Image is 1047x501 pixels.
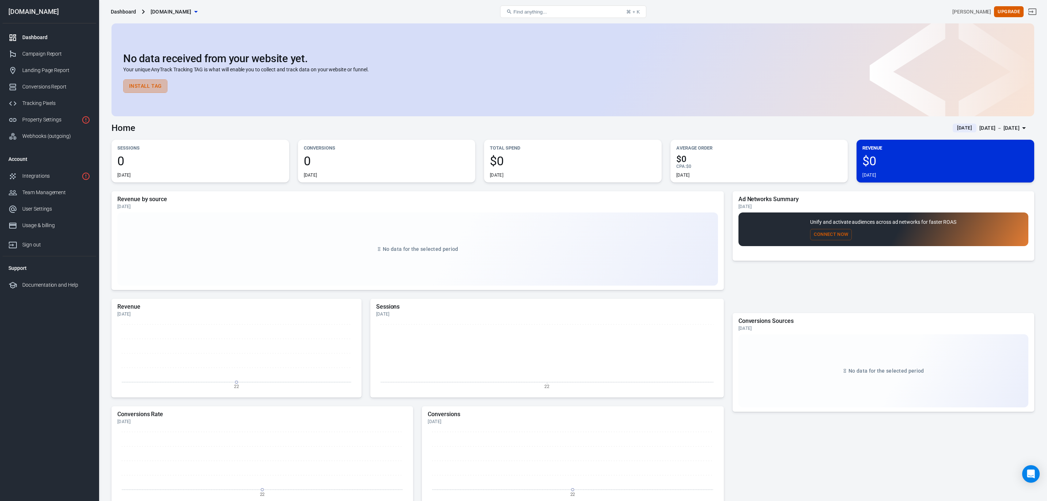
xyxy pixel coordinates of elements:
span: CPA : [676,164,686,169]
div: Dashboard [22,34,90,41]
a: Webhooks (outgoing) [3,128,96,144]
div: Campaign Report [22,50,90,58]
a: Campaign Report [3,46,96,62]
svg: 1 networks not verified yet [82,172,90,181]
div: Documentation and Help [22,281,90,289]
span: 0 [304,155,470,167]
p: Conversions [304,144,470,152]
span: [DATE] [954,124,975,132]
div: Open Intercom Messenger [1022,465,1040,483]
div: [DATE] [428,419,718,425]
h5: Revenue [117,303,356,310]
a: Team Management [3,184,96,201]
div: User Settings [22,205,90,213]
div: [DOMAIN_NAME] [3,8,96,15]
p: Revenue [862,144,1028,152]
p: Sessions [117,144,283,152]
span: No data for the selected period [848,368,924,374]
div: Landing Page Report [22,67,90,74]
div: [DATE] － [DATE] [979,124,1020,133]
h5: Revenue by source [117,196,718,203]
tspan: 22 [544,384,549,389]
tspan: 22 [570,492,575,497]
div: [DATE] [738,325,1028,331]
a: Landing Page Report [3,62,96,79]
h5: Conversions [428,411,718,418]
div: [DATE] [738,204,1028,210]
h5: Conversions Sources [738,317,1028,325]
button: [DOMAIN_NAME] [148,5,200,19]
tspan: 22 [234,384,239,389]
div: [DATE] [117,419,407,425]
div: [DATE] [117,311,356,317]
div: ⌘ + K [626,9,640,15]
span: $0 [686,164,691,169]
div: Sign out [22,241,90,249]
a: Property Settings [3,112,96,128]
span: $0 [862,155,1028,167]
div: [DATE] [376,311,718,317]
p: Your unique AnyTrack Tracking TAG is what will enable you to collect and track data on your websi... [123,66,1023,74]
div: [DATE] [862,172,876,178]
span: No data for the selected period [383,246,458,252]
button: Install Tag [123,79,167,93]
div: Webhooks (outgoing) [22,132,90,140]
a: Sign out [3,234,96,253]
span: 0 [117,155,283,167]
div: Usage & billing [22,222,90,229]
div: Account id: 8mMXLX3l [952,8,991,16]
div: Conversions Report [22,83,90,91]
p: Total Spend [490,144,656,152]
a: Tracking Pixels [3,95,96,112]
li: Account [3,150,96,168]
div: [DATE] [490,172,503,178]
a: Integrations [3,168,96,184]
a: Sign out [1024,3,1041,20]
div: Team Management [22,189,90,196]
div: [DATE] [117,172,131,178]
button: Find anything...⌘ + K [500,5,646,18]
span: $0 [676,155,842,163]
h5: Conversions Rate [117,411,407,418]
a: Dashboard [3,29,96,46]
p: Unify and activate audiences across ad networks for faster ROAS [810,218,956,226]
h2: No data received from your website yet. [123,53,1023,64]
span: Find anything... [514,9,547,15]
li: Support [3,259,96,277]
a: Usage & billing [3,217,96,234]
div: Property Settings [22,116,79,124]
p: Average Order [676,144,842,152]
h3: Home [111,123,135,133]
a: User Settings [3,201,96,217]
tspan: 22 [260,492,265,497]
button: [DATE][DATE] － [DATE] [947,122,1034,134]
a: Conversions Report [3,79,96,95]
h5: Sessions [376,303,718,310]
div: Dashboard [111,8,136,15]
div: Tracking Pixels [22,99,90,107]
button: Connect Now [810,229,852,240]
button: Upgrade [994,6,1024,18]
span: $0 [490,155,656,167]
svg: Property is not installed yet [82,116,90,124]
div: [DATE] [304,172,317,178]
h5: Ad Networks Summary [738,196,1028,203]
div: [DATE] [117,204,718,210]
span: protsotsil.shop [151,7,192,16]
div: [DATE] [676,172,690,178]
div: Integrations [22,172,79,180]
